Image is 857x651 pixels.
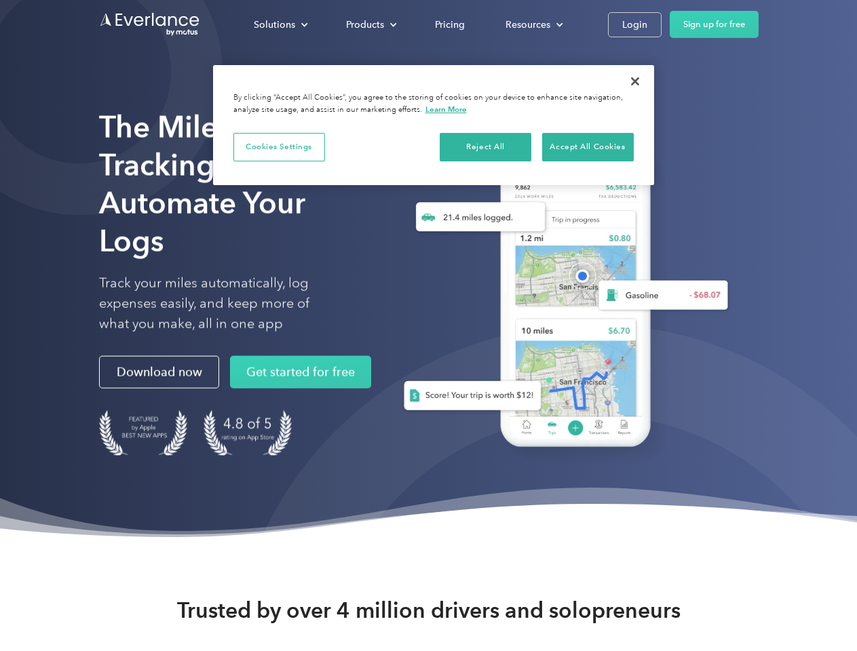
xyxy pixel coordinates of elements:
div: Resources [506,16,550,33]
a: Download now [99,356,219,389]
a: Get started for free [230,356,371,389]
button: Cookies Settings [233,133,325,161]
button: Reject All [440,133,531,161]
strong: Trusted by over 4 million drivers and solopreneurs [177,597,681,624]
div: Solutions [240,13,319,37]
div: Solutions [254,16,295,33]
a: Sign up for free [670,11,759,38]
div: Cookie banner [213,65,654,185]
div: Resources [492,13,574,37]
p: Track your miles automatically, log expenses easily, and keep more of what you make, all in one app [99,273,341,334]
div: Products [332,13,408,37]
div: By clicking “Accept All Cookies”, you agree to the storing of cookies on your device to enhance s... [233,92,634,116]
div: Login [622,16,647,33]
div: Privacy [213,65,654,185]
a: Go to homepage [99,12,201,37]
a: More information about your privacy, opens in a new tab [425,104,467,114]
div: Pricing [435,16,465,33]
img: 4.9 out of 5 stars on the app store [204,410,292,456]
img: Everlance, mileage tracker app, expense tracking app [382,129,739,467]
a: Login [608,12,662,37]
button: Accept All Cookies [542,133,634,161]
img: Badge for Featured by Apple Best New Apps [99,410,187,456]
a: Pricing [421,13,478,37]
button: Close [620,66,650,96]
div: Products [346,16,384,33]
